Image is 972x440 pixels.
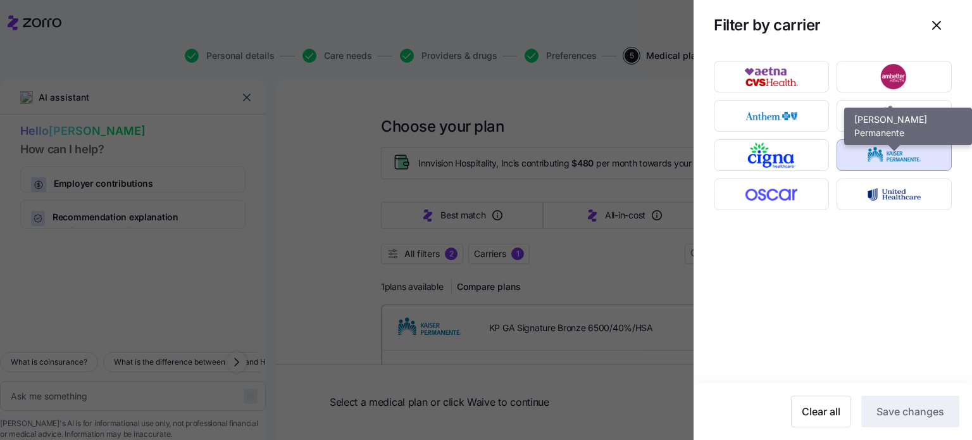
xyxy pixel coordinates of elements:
img: Aetna CVS Health [725,64,818,89]
img: Cigna Healthcare [725,142,818,168]
img: CareSource [848,103,941,129]
span: Save changes [876,404,944,419]
img: Kaiser Permanente [848,142,941,168]
button: Clear all [791,396,851,427]
h1: Filter by carrier [714,15,911,35]
img: Oscar [725,182,818,207]
img: Ambetter [848,64,941,89]
span: Clear all [802,404,840,419]
img: Anthem [725,103,818,129]
button: Save changes [861,396,959,427]
img: UnitedHealthcare [848,182,941,207]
